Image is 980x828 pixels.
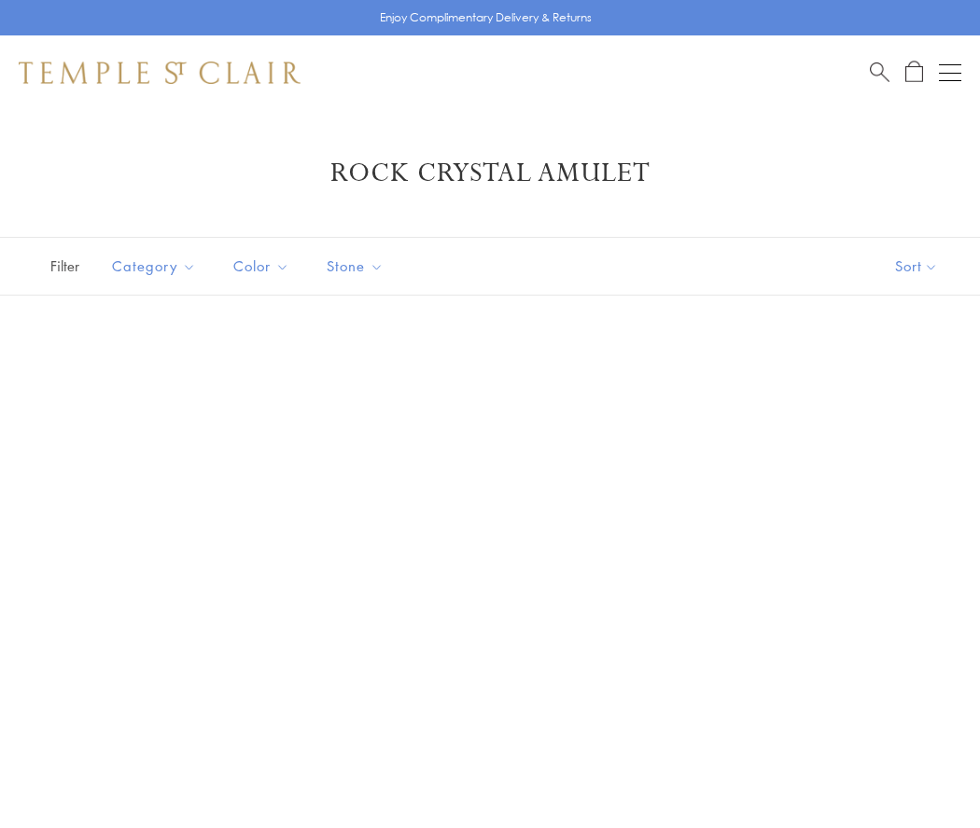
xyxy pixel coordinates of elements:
[19,62,301,84] img: Temple St. Clair
[47,157,933,190] h1: Rock Crystal Amulet
[103,255,210,278] span: Category
[98,245,210,287] button: Category
[939,62,961,84] button: Open navigation
[853,238,980,295] button: Show sort by
[870,61,889,84] a: Search
[224,255,303,278] span: Color
[313,245,398,287] button: Stone
[219,245,303,287] button: Color
[380,8,592,27] p: Enjoy Complimentary Delivery & Returns
[317,255,398,278] span: Stone
[905,61,923,84] a: Open Shopping Bag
